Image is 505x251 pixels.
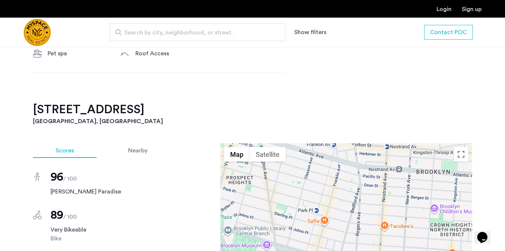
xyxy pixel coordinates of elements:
[63,176,77,182] span: / 100
[56,148,74,154] span: Scores
[110,23,285,41] input: Apartment Search
[34,173,40,181] img: score
[23,19,51,46] img: logo
[50,171,63,183] span: 96
[63,214,77,220] span: / 100
[33,102,472,117] h2: [STREET_ADDRESS]
[50,209,63,221] span: 89
[50,225,170,234] span: Very Bikeable
[48,49,109,58] div: Pet spa
[224,147,250,162] button: Show street map
[454,147,468,162] button: Toggle fullscreen view
[437,6,452,12] a: Login
[135,49,197,58] div: Roof Access
[474,222,498,244] iframe: chat widget
[294,28,326,37] button: Show or hide filters
[462,6,482,12] a: Registration
[424,25,473,40] button: button
[33,211,42,219] img: score
[50,234,170,243] span: Bike
[250,147,286,162] button: Show satellite imagery
[430,28,467,37] span: Contact POC
[33,117,472,126] h3: [GEOGRAPHIC_DATA], [GEOGRAPHIC_DATA]
[124,28,265,37] span: Search by city, neighborhood, or street.
[23,19,51,46] a: Cazamio Logo
[128,148,147,154] span: Nearby
[50,187,170,196] span: [PERSON_NAME] Paradise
